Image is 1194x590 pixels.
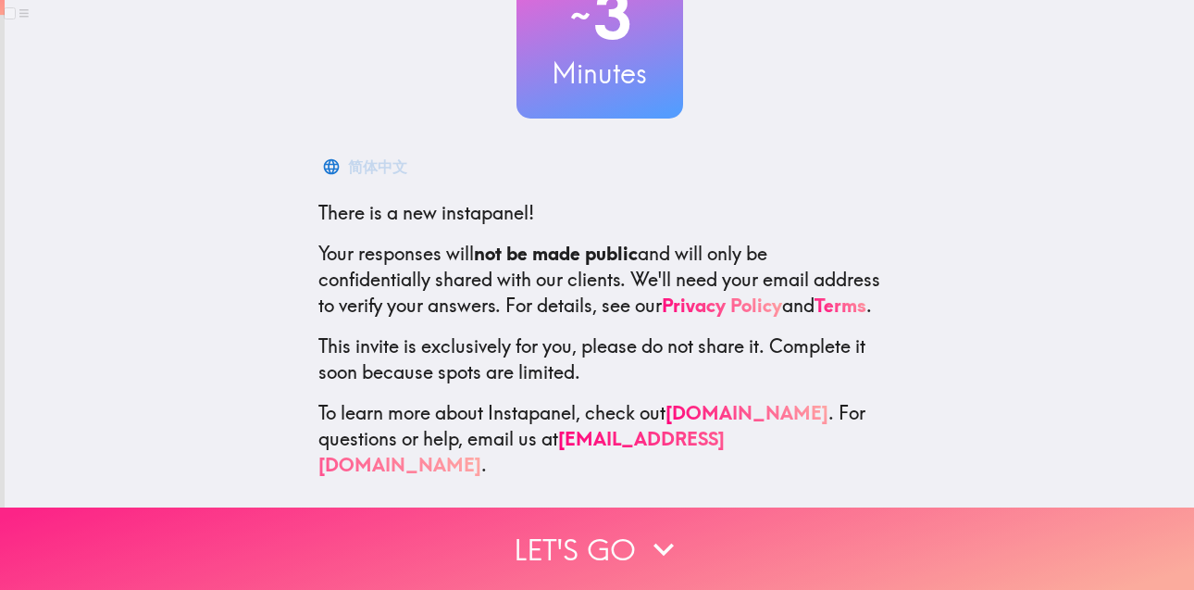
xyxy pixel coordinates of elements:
[4,7,16,19] input: ≡
[662,294,782,317] a: Privacy Policy
[318,148,415,185] button: 简体中文
[318,427,725,476] a: [EMAIL_ADDRESS][DOMAIN_NAME]
[19,1,30,24] span: ≡
[348,154,407,180] div: 简体中文
[665,401,828,424] a: [DOMAIN_NAME]
[318,400,881,478] p: To learn more about Instapanel, check out . For questions or help, email us at .
[474,242,638,265] b: not be made public
[318,241,881,319] p: Your responses will and will only be confidentially shared with our clients. We'll need your emai...
[516,54,683,93] h3: Minutes
[318,333,881,385] p: This invite is exclusively for you, please do not share it. Complete it soon because spots are li...
[318,201,534,224] span: There is a new instapanel!
[815,294,866,317] a: Terms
